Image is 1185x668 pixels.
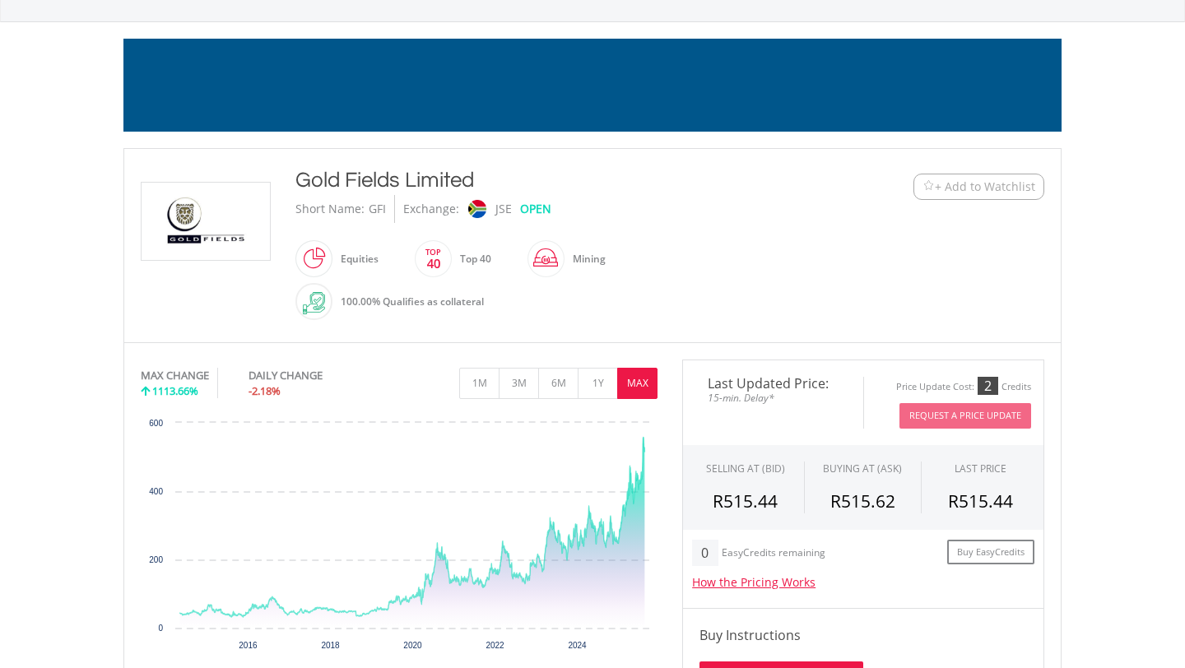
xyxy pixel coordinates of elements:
h4: Buy Instructions [699,625,1027,645]
div: 2 [978,377,998,395]
text: 600 [149,419,163,428]
div: LAST PRICE [955,462,1006,475]
div: Equities [332,239,379,279]
img: EQU.ZA.GFI.png [144,183,267,260]
img: collateral-qualifying-green.svg [303,292,325,314]
span: 15-min. Delay* [695,390,851,406]
svg: Interactive chart [141,415,658,661]
button: Request A Price Update [899,403,1031,429]
img: EasyMortage Promotion Banner [123,39,1062,132]
text: 0 [158,624,163,633]
img: jse.png [468,200,486,218]
span: BUYING AT (ASK) [823,462,902,475]
span: R515.44 [948,489,1013,513]
div: GFI [369,195,386,223]
div: JSE [495,195,512,223]
text: 200 [149,555,163,564]
text: 2020 [403,641,422,650]
div: Exchange: [403,195,459,223]
a: How the Pricing Works [692,574,816,590]
button: 6M [538,368,579,399]
div: MAX CHANGE [141,368,209,383]
button: 3M [499,368,539,399]
div: DAILY CHANGE [249,368,378,383]
span: -2.18% [249,383,281,398]
div: Gold Fields Limited [295,165,812,195]
div: 0 [692,540,718,566]
span: + Add to Watchlist [935,179,1035,195]
div: Credits [1001,381,1031,393]
span: 100.00% Qualifies as collateral [341,295,484,308]
div: SELLING AT (BID) [706,462,785,475]
text: 2024 [568,641,587,650]
button: Watchlist + Add to Watchlist [913,174,1044,200]
div: Mining [565,239,606,279]
div: Short Name: [295,195,365,223]
span: 1113.66% [152,383,198,398]
button: 1M [459,368,500,399]
button: 1Y [578,368,618,399]
button: MAX [617,368,658,399]
text: 400 [149,487,163,496]
span: R515.44 [713,489,778,513]
text: 2018 [321,641,340,650]
text: 2016 [239,641,258,650]
a: Buy EasyCredits [947,540,1034,565]
div: OPEN [520,195,551,223]
div: Top 40 [452,239,491,279]
div: Chart. Highcharts interactive chart. [141,415,658,661]
span: Last Updated Price: [695,377,851,390]
img: Watchlist [922,180,935,193]
span: R515.62 [830,489,895,513]
div: Price Update Cost: [896,381,974,393]
div: EasyCredits remaining [722,547,825,561]
text: 2022 [486,641,504,650]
